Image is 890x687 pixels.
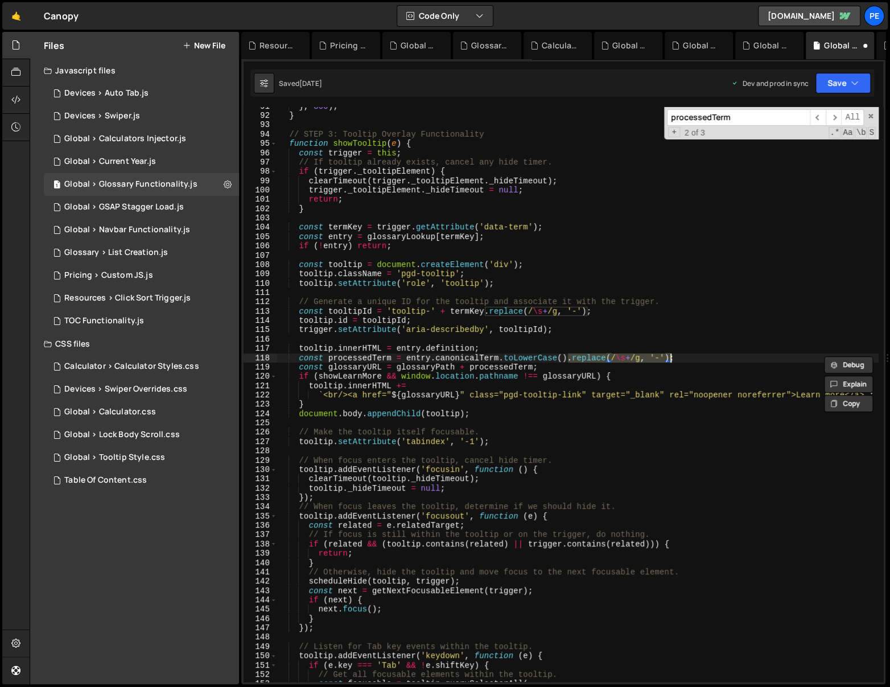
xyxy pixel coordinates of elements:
button: Save [815,73,871,93]
button: Code Only [397,6,493,26]
div: 9980/29984.js [44,196,239,219]
div: 140 [244,558,277,567]
div: 119 [244,363,277,372]
div: 110 [244,279,277,288]
span: 1 [53,181,60,190]
button: Explain [824,376,873,393]
div: 115 [244,325,277,334]
div: 127 [244,437,277,446]
div: 122 [244,390,277,400]
div: Global > GSAP Stagger Load.js [753,40,790,51]
div: 134 [244,502,277,511]
div: Glossary > List Creation.js [471,40,508,51]
div: [DATE] [299,79,322,88]
div: 102 [244,204,277,213]
div: Canopy [44,9,79,23]
div: 149 [244,642,277,651]
div: 118 [244,353,277,363]
div: 105 [244,232,277,241]
div: 9980/44346.js [44,287,239,310]
div: Global > Glossary Functionality.js [64,179,197,190]
div: Devices > Swiper.js [64,111,140,121]
div: 120 [244,372,277,381]
span: ​ [810,109,826,126]
div: 106 [244,241,277,250]
span: Search In Selection [868,127,875,138]
div: 141 [244,567,277,577]
div: 9980/38657.css [44,423,239,446]
div: Global > GSAP Stagger Load.js [64,202,184,212]
div: 9980/29990.css [44,401,239,423]
div: 132 [244,484,277,493]
div: 125 [244,418,277,427]
div: Global > Calculator.css [64,407,156,417]
div: 131 [244,474,277,483]
div: 117 [244,344,277,353]
div: 9980/34791.js [44,173,239,196]
div: 135 [244,512,277,521]
div: 150 [244,651,277,660]
div: Devices > Auto Tab.js [64,88,149,98]
div: Global > Lock Body Scroll.css [64,430,180,440]
div: 107 [244,251,277,260]
div: 97 [244,158,277,167]
div: 101 [244,195,277,204]
div: Calculator > Calculator Styles.css [542,40,578,51]
div: 9980/35458.js [44,310,239,332]
div: 103 [244,213,277,223]
div: Global > Tooltip Style.css [64,452,165,463]
div: 98 [244,167,277,176]
div: 143 [244,586,277,595]
div: 151 [244,661,277,670]
div: Global > Navbar Functionality.js [683,40,719,51]
div: 138 [244,540,277,549]
div: 152 [244,670,277,679]
div: 94 [244,130,277,139]
span: Alt-Enter [841,109,864,126]
div: Dev and prod in sync [731,79,809,88]
div: Global > Navbar Functionality.js [64,225,190,235]
div: 144 [244,595,277,604]
div: Global > Current Year.js [64,157,156,167]
div: 126 [244,427,277,437]
div: Resources > Click Sort Trigger.js [259,40,296,51]
div: Pe [864,6,884,26]
div: 129 [244,456,277,465]
a: 🤙 [2,2,30,30]
span: ​ [826,109,842,126]
div: 104 [244,223,277,232]
div: 116 [244,335,277,344]
div: Global > Calculators Injector.js [401,40,437,51]
span: Whole Word Search [855,127,867,138]
div: 109 [244,269,277,278]
div: 124 [244,409,277,418]
div: TOC Functionality.js [64,316,144,326]
div: 130 [244,465,277,474]
div: 112 [244,297,277,306]
div: 136 [244,521,277,530]
span: 2 of 3 [680,128,710,137]
div: 111 [244,288,277,297]
div: Calculator > Calculator Styles.css [64,361,199,372]
div: 9980/31760.js [44,219,239,241]
button: Debug [824,356,873,373]
div: 148 [244,632,277,641]
div: 9980/36449.js [44,241,239,264]
div: 128 [244,446,277,455]
div: Pricing > Custom JS.js [64,270,153,281]
div: 9980/31959.js [44,82,239,105]
div: 108 [244,260,277,269]
div: 9980/40969.js [44,264,239,287]
div: 95 [244,139,277,148]
div: 99 [244,176,277,186]
div: CSS files [30,332,239,355]
span: CaseSensitive Search [842,127,854,138]
div: 9980/38774.css [44,355,239,378]
a: [DOMAIN_NAME] [758,6,860,26]
div: 9980/39018.js [44,127,239,150]
button: Copy [824,395,873,412]
div: Resources > Click Sort Trigger.js [64,293,191,303]
div: Devices > Swiper Overrides.css [64,384,187,394]
span: Toggle Replace mode [668,127,680,137]
div: Pricing > Custom JS.js [330,40,366,51]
